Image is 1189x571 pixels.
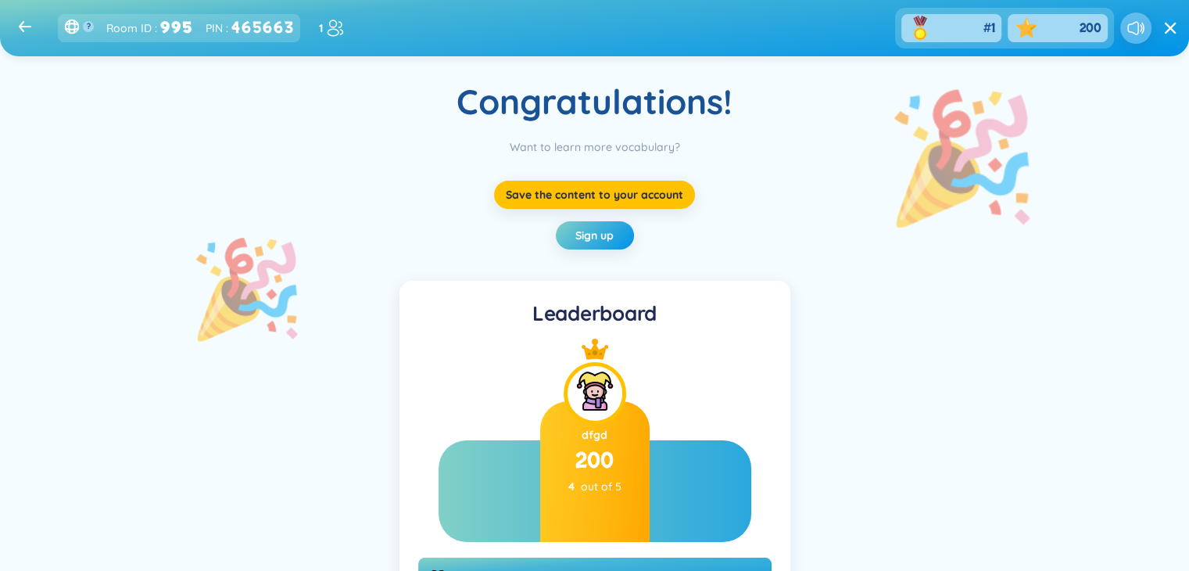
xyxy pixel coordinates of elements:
[231,16,294,40] div: 465663
[56,138,1134,156] div: Want to learn more vocabulary?
[568,426,621,444] div: dfgd
[83,21,94,32] button: ?
[56,80,1134,123] h1: Congratulations!
[160,16,193,40] strong: 995
[319,20,323,37] strong: 1
[106,16,193,40] div: :
[556,221,634,250] button: Sign up
[206,20,223,37] span: PIN
[575,228,614,243] span: Sign up
[991,20,995,37] span: 1
[568,478,621,495] div: out of 5
[1079,20,1101,37] span: 200
[494,181,695,209] button: Save the content to your account
[570,361,620,411] img: avatar2.6232643f.svg
[506,187,683,203] span: Save the content to your account
[568,478,575,495] strong: 4
[983,20,995,37] div: #
[106,20,152,37] span: Room ID
[206,16,294,40] div: :
[575,446,614,476] span: 200
[418,300,772,328] h5: Leaderboard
